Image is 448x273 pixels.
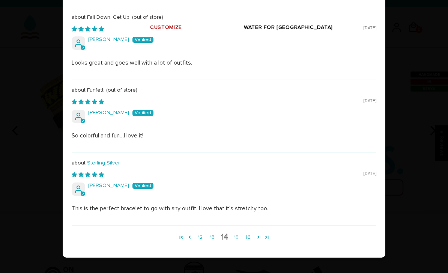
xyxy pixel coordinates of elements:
a: Page 20 [263,233,271,241]
span: Funfetti [87,87,105,93]
span: 5 star review [72,26,104,32]
span: [DATE] [364,25,376,32]
a: Page 13 [206,233,218,241]
span: [DATE] [364,170,376,177]
p: This is the perfect bracelet to go with any outfit. I love that it’s stretchy too. [72,204,376,213]
a: CUSTOMIZE [150,8,182,48]
a: Page 1 [177,233,185,241]
a: Page 15 [254,233,263,241]
span: [PERSON_NAME] [88,182,129,189]
span: 5 star review [72,172,104,178]
a: Page 12 [194,233,206,241]
p: So colorful and fun…I love it! [72,131,376,140]
span: [PERSON_NAME] [88,36,129,42]
a: Page 13 [185,233,194,241]
span: [PERSON_NAME] [88,109,129,116]
a: WATER FOR [GEOGRAPHIC_DATA] [244,8,333,48]
span: 5 star review [72,99,104,105]
span: [DATE] [364,98,376,104]
a: Sterling Silver [87,160,120,166]
a: Page 15 [230,233,242,241]
a: Page 16 [242,233,254,241]
span: Fall Down. Get Up. [87,14,131,20]
p: Looks great and goes well with a lot of outfits. [72,58,376,68]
